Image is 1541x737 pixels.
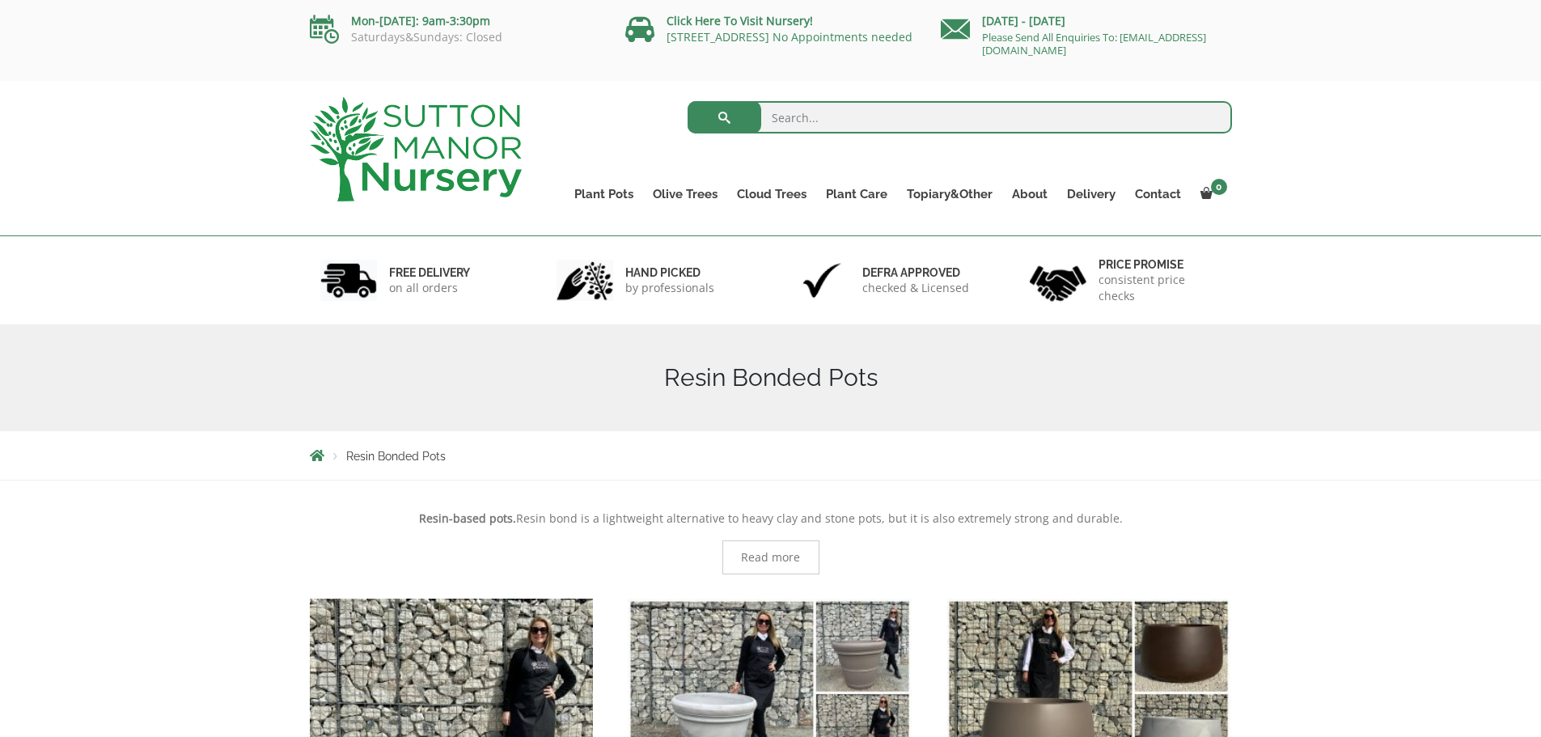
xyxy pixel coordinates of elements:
[688,101,1232,133] input: Search...
[862,280,969,296] p: checked & Licensed
[1125,183,1191,205] a: Contact
[667,29,912,44] a: [STREET_ADDRESS] No Appointments needed
[419,510,516,526] strong: Resin-based pots.
[982,30,1206,57] a: Please Send All Enquiries To: [EMAIL_ADDRESS][DOMAIN_NAME]
[1030,256,1086,305] img: 4.jpg
[1099,257,1221,272] h6: Price promise
[727,183,816,205] a: Cloud Trees
[625,265,714,280] h6: hand picked
[565,183,643,205] a: Plant Pots
[310,11,601,31] p: Mon-[DATE]: 9am-3:30pm
[310,31,601,44] p: Saturdays&Sundays: Closed
[667,13,813,28] a: Click Here To Visit Nursery!
[1002,183,1057,205] a: About
[557,260,613,301] img: 2.jpg
[1057,183,1125,205] a: Delivery
[1191,183,1232,205] a: 0
[310,509,1232,528] p: Resin bond is a lightweight alternative to heavy clay and stone pots, but it is also extremely st...
[741,552,800,563] span: Read more
[389,280,470,296] p: on all orders
[625,280,714,296] p: by professionals
[941,11,1232,31] p: [DATE] - [DATE]
[346,450,446,463] span: Resin Bonded Pots
[643,183,727,205] a: Olive Trees
[1099,272,1221,304] p: consistent price checks
[794,260,850,301] img: 3.jpg
[862,265,969,280] h6: Defra approved
[897,183,1002,205] a: Topiary&Other
[310,363,1232,392] h1: Resin Bonded Pots
[310,449,1232,462] nav: Breadcrumbs
[310,97,522,201] img: logo
[389,265,470,280] h6: FREE DELIVERY
[320,260,377,301] img: 1.jpg
[816,183,897,205] a: Plant Care
[1211,179,1227,195] span: 0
